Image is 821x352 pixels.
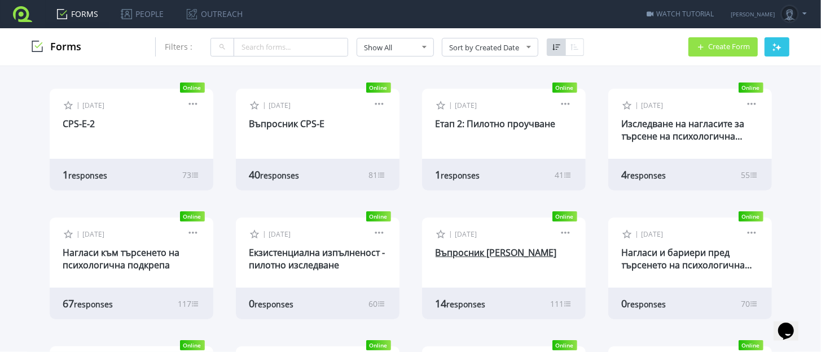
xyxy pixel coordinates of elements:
[647,9,714,19] a: WATCH TUTORIAL
[63,297,147,310] div: 67
[180,82,205,93] span: Online
[635,100,639,110] span: |
[183,170,200,180] div: 73
[455,101,477,110] span: [DATE]
[642,229,664,239] span: [DATE]
[449,100,453,110] span: |
[627,299,666,310] span: responses
[449,229,453,238] span: |
[178,298,200,309] div: 117
[83,101,105,110] span: [DATE]
[741,170,758,180] div: 55
[635,229,639,238] span: |
[627,170,666,181] span: responses
[441,170,480,181] span: responses
[32,41,81,53] h3: Forms
[77,100,81,110] span: |
[552,211,577,221] span: Online
[369,298,386,309] div: 60
[708,43,750,50] span: Create Form
[739,82,763,93] span: Online
[455,229,477,239] span: [DATE]
[261,170,300,181] span: responses
[180,340,205,350] span: Online
[765,37,789,57] button: AI Generate
[69,170,108,181] span: responses
[269,101,291,110] span: [DATE]
[249,168,333,181] div: 40
[774,307,810,341] iframe: chat widget
[622,297,705,310] div: 0
[436,246,557,259] a: Въпросник [PERSON_NAME]
[255,299,294,310] span: responses
[552,82,577,93] span: Online
[642,101,664,110] span: [DATE]
[688,37,758,57] button: Create Form
[263,100,267,110] span: |
[741,298,758,309] div: 70
[234,38,348,57] input: Search forms...
[269,229,291,239] span: [DATE]
[74,299,113,310] span: responses
[552,340,577,350] span: Online
[263,229,267,238] span: |
[366,82,391,93] span: Online
[622,246,753,284] a: Нагласи и бариери пред търсенето на психологична подкрепа
[77,229,81,238] span: |
[366,340,391,350] span: Online
[447,299,486,310] span: responses
[436,297,519,310] div: 14
[555,170,572,180] div: 41
[83,229,105,239] span: [DATE]
[739,211,763,221] span: Online
[436,118,556,130] a: Етап 2: Пилотно проучване
[739,340,763,350] span: Online
[63,168,147,181] div: 1
[622,118,745,155] a: Изследване на нагласите за търсене на психологична подкрепа
[63,118,95,130] a: CPS-E-2
[63,246,180,271] a: Нагласи към търсенето на психологична подкрепа
[551,298,572,309] div: 111
[366,211,391,221] span: Online
[165,41,192,52] span: Filters :
[180,211,205,221] span: Online
[249,118,325,130] a: Въпросник CPS-E
[249,246,385,271] a: Екзистенциална изпълненост - пилотно изследване
[436,168,519,181] div: 1
[369,170,386,180] div: 81
[249,297,333,310] div: 0
[622,168,705,181] div: 4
